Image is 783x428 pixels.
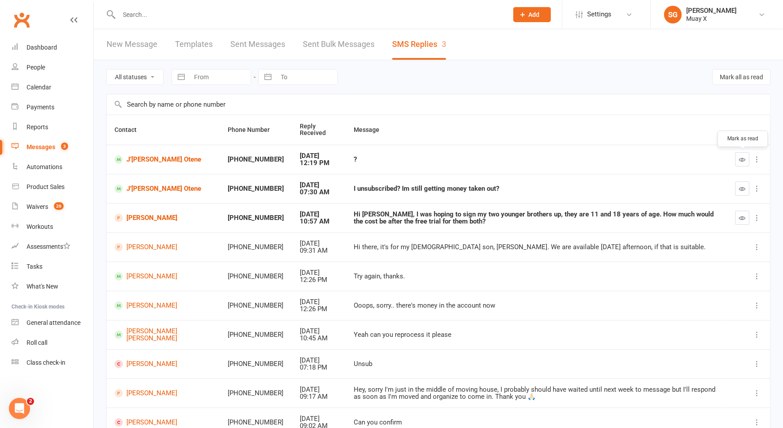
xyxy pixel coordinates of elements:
a: Payments [11,97,93,117]
div: [PHONE_NUMBER] [228,360,284,368]
input: Search by name or phone number [107,94,770,115]
a: [PERSON_NAME] [115,301,212,310]
a: Sent Messages [230,29,285,60]
div: Workouts [27,223,53,230]
a: General attendance kiosk mode [11,313,93,333]
div: Muay X [686,15,737,23]
div: Dashboard [27,44,57,51]
a: [PERSON_NAME] [115,272,212,281]
div: Automations [27,163,62,170]
a: Messages 3 [11,137,93,157]
a: [PERSON_NAME] [115,389,212,397]
div: [DATE] [300,415,338,423]
button: Mark all as read [712,69,771,85]
a: [PERSON_NAME] [115,214,212,222]
input: Search... [116,8,502,21]
div: Tasks [27,263,42,270]
div: [PHONE_NUMBER] [228,419,284,426]
a: Workouts [11,217,93,237]
div: Messages [27,143,55,150]
a: Product Sales [11,177,93,197]
a: Waivers 26 [11,197,93,217]
div: Payments [27,104,54,111]
div: Yeah can you reprocess it please [354,331,719,339]
a: SMS Replies3 [392,29,446,60]
a: [PERSON_NAME] [115,243,212,251]
a: J’[PERSON_NAME] Otene [115,185,212,193]
div: 10:57 AM [300,218,338,225]
div: 12:26 PM [300,276,338,284]
div: [DATE] [300,328,338,335]
a: Calendar [11,77,93,97]
div: 09:31 AM [300,247,338,254]
div: Hi there, it's for my [DEMOGRAPHIC_DATA] son, [PERSON_NAME]. We are available [DATE] afternoon, i... [354,243,719,251]
div: [PHONE_NUMBER] [228,185,284,193]
div: [PHONE_NUMBER] [228,156,284,163]
a: People [11,58,93,77]
a: Roll call [11,333,93,353]
div: 09:17 AM [300,393,338,401]
div: General attendance [27,319,80,326]
div: [DATE] [300,181,338,189]
a: [PERSON_NAME] [PERSON_NAME] [115,328,212,342]
div: Hey, sorry I'm just in the middle of moving house, I probably should have waited until next week ... [354,386,719,401]
div: [DATE] [300,357,338,364]
div: Hi [PERSON_NAME], I was hoping to sign my two younger brothers up, they are 11 and 18 years of ag... [354,211,719,225]
th: Phone Number [220,115,292,145]
div: Unsub [354,360,719,368]
div: I unsubscribed? Im still getting money taken out? [354,185,719,193]
div: [DATE] [300,298,338,306]
div: Calendar [27,84,51,91]
div: 12:19 PM [300,159,338,167]
div: Assessments [27,243,70,250]
div: [DATE] [300,240,338,247]
div: Roll call [27,339,47,346]
div: [DATE] [300,386,338,393]
div: 10:45 AM [300,335,338,342]
span: 3 [61,143,68,150]
a: New Message [107,29,157,60]
input: To [276,69,337,85]
div: Ooops, sorry.. there's money in the account now [354,302,719,309]
div: 07:18 PM [300,364,338,371]
div: Class check-in [27,359,65,366]
a: Clubworx [11,9,33,31]
a: Automations [11,157,93,177]
th: Reply Received [292,115,346,145]
a: J’[PERSON_NAME] Otene [115,155,212,164]
a: Class kiosk mode [11,353,93,373]
div: What's New [27,283,58,290]
div: [PHONE_NUMBER] [228,243,284,251]
div: 3 [442,39,446,49]
div: [PHONE_NUMBER] [228,302,284,309]
span: 2 [27,398,34,405]
div: 12:26 PM [300,305,338,313]
div: 07:30 AM [300,189,338,196]
div: [PHONE_NUMBER] [228,214,284,222]
button: Add [513,7,551,22]
div: [PERSON_NAME] [686,7,737,15]
div: [DATE] [300,211,338,218]
div: [PHONE_NUMBER] [228,273,284,280]
div: Waivers [27,203,48,210]
iframe: Intercom live chat [9,398,30,419]
div: Can you confirm [354,419,719,426]
div: Reports [27,123,48,131]
a: Tasks [11,257,93,277]
th: Contact [107,115,220,145]
a: [PERSON_NAME] [115,360,212,368]
div: [PHONE_NUMBER] [228,331,284,339]
div: Product Sales [27,183,65,190]
div: People [27,64,45,71]
div: [DATE] [300,152,338,160]
div: ? [354,156,719,163]
div: SG [664,6,682,23]
div: [PHONE_NUMBER] [228,389,284,397]
a: Sent Bulk Messages [303,29,374,60]
a: Dashboard [11,38,93,58]
a: Reports [11,117,93,137]
span: Add [529,11,540,18]
div: [DATE] [300,269,338,277]
span: 26 [54,202,64,210]
span: Settings [587,4,611,24]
